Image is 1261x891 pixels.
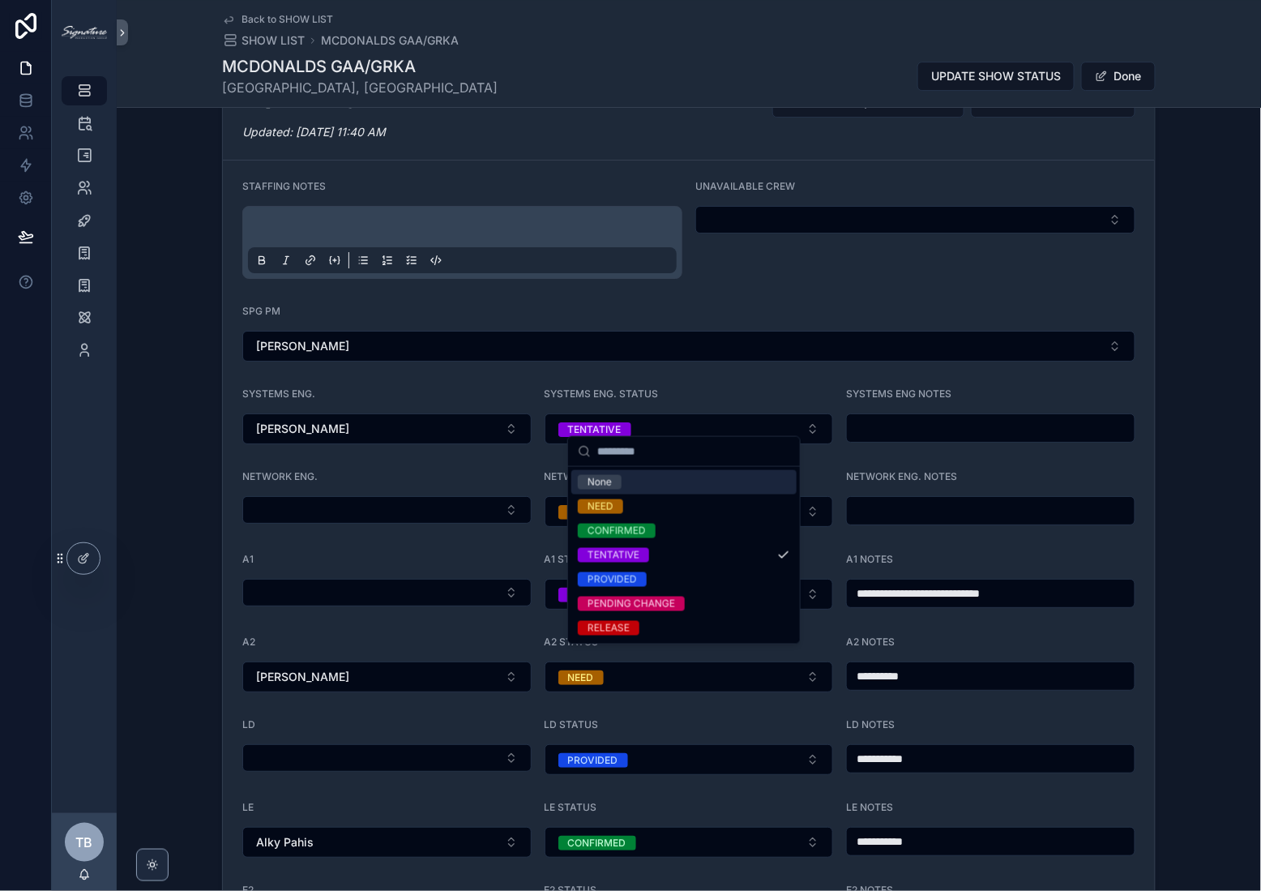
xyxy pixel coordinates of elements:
div: NEED [588,499,613,514]
button: Done [1081,62,1156,91]
button: UPDATE SHOW STATUS [917,62,1075,91]
button: Select Button [242,579,532,606]
div: CONFIRMED [588,524,646,538]
button: Select Button [545,744,834,775]
div: TENTATIVE [568,422,622,437]
a: SHOW LIST [222,32,305,49]
span: UNAVAILABLE CREW [695,180,795,192]
span: LD NOTES [846,718,895,730]
span: A2 STATUS [545,636,599,648]
button: Select Button [242,413,532,444]
span: LE [242,801,254,813]
button: Select Button [242,827,532,858]
em: Updated: [DATE] 11:40 AM [242,125,386,139]
span: [GEOGRAPHIC_DATA], [GEOGRAPHIC_DATA] [222,78,498,97]
div: CONFIRMED [568,836,626,850]
span: SHOW LIST [242,32,305,49]
button: Select Button [545,413,834,444]
div: PENDING CHANGE [588,597,675,611]
span: [PERSON_NAME] [256,421,349,437]
button: Select Button [545,496,834,527]
span: LE STATUS [545,801,597,813]
span: SYSTEMS ENG. STATUS [545,388,659,400]
span: LD [242,718,255,730]
span: A1 NOTES [846,553,893,565]
button: Select Button [545,827,834,858]
span: [PERSON_NAME] [256,338,349,354]
button: Select Button [242,331,1135,362]
h1: MCDONALDS GAA/GRKA [222,55,498,78]
button: Select Button [545,579,834,610]
span: [PERSON_NAME] [256,669,349,685]
a: Back to SHOW LIST [222,13,333,26]
div: PROVIDED [588,572,637,587]
span: Alky Pahis [256,834,314,850]
span: SPG PM [242,305,280,317]
img: App logo [62,26,107,39]
span: SYSTEMS ENG NOTES [846,388,951,400]
button: Select Button [242,662,532,692]
div: scrollable content [52,65,117,386]
span: LE NOTES [846,801,893,813]
button: Select Button [695,206,1135,233]
span: STAFFING NOTES [242,180,326,192]
span: A1 [242,553,254,565]
span: A2 [242,636,255,648]
span: NETWORK ENG. STATUS [545,470,661,482]
div: RELEASE [588,621,630,636]
span: TB [76,833,93,852]
span: UPDATE SHOW STATUS [931,68,1061,84]
button: Select Button [545,662,834,692]
a: MCDONALDS GAA/GRKA [321,32,459,49]
span: Back to SHOW LIST [242,13,333,26]
div: TENTATIVE [588,548,639,563]
button: Select Button [242,496,532,524]
div: PROVIDED [568,753,618,768]
div: NEED [568,670,594,685]
span: A2 NOTES [846,636,895,648]
div: None [588,475,612,490]
div: Suggestions [568,467,800,644]
button: Select Button [242,744,532,772]
span: NETWORK ENG. [242,470,318,482]
span: SYSTEMS ENG. [242,388,315,400]
span: A1 STATUS [545,553,597,565]
span: NETWORK ENG. NOTES [846,470,957,482]
span: LD STATUS [545,718,599,730]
